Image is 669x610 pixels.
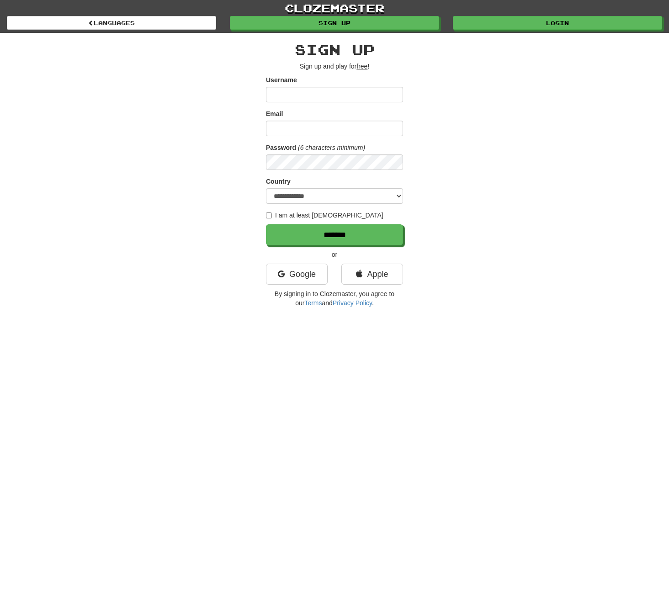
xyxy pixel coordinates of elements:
[266,75,297,85] label: Username
[304,299,322,307] a: Terms
[266,212,272,218] input: I am at least [DEMOGRAPHIC_DATA]
[266,264,328,285] a: Google
[266,62,403,71] p: Sign up and play for !
[7,16,216,30] a: Languages
[266,289,403,308] p: By signing in to Clozemaster, you agree to our and .
[266,177,291,186] label: Country
[266,211,383,220] label: I am at least [DEMOGRAPHIC_DATA]
[266,109,283,118] label: Email
[333,299,372,307] a: Privacy Policy
[453,16,662,30] a: Login
[298,144,365,151] em: (6 characters minimum)
[266,42,403,57] h2: Sign up
[266,250,403,259] p: or
[266,143,296,152] label: Password
[230,16,439,30] a: Sign up
[356,63,367,70] u: free
[341,264,403,285] a: Apple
